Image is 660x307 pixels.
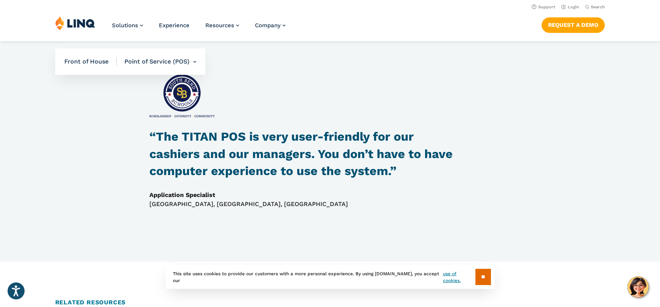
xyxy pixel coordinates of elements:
[55,298,605,307] h2: Related Resources
[542,16,605,33] nav: Button Navigation
[255,22,286,29] a: Company
[112,22,138,29] span: Solutions
[205,22,234,29] span: Resources
[112,22,143,29] a: Solutions
[542,17,605,33] a: Request a Demo
[532,5,555,9] a: Support
[561,5,579,9] a: Login
[149,191,463,209] p: [GEOGRAPHIC_DATA], [GEOGRAPHIC_DATA], [GEOGRAPHIC_DATA]
[55,16,95,30] img: LINQ | K‑12 Software
[159,22,189,29] a: Experience
[443,270,475,284] a: use of cookies.
[112,16,286,41] nav: Primary Navigation
[149,191,215,198] strong: Application Specialist
[117,48,196,75] li: Point of Service (POS)
[591,5,605,9] span: Search
[585,4,605,10] button: Open Search Bar
[149,128,463,180] h3: “The TITAN POS is very user-friendly for our cashiers and our managers. You don’t have to have co...
[205,22,239,29] a: Resources
[166,265,495,289] div: This site uses cookies to provide our customers with a more personal experience. By using [DOMAIN...
[64,57,117,66] span: Front of House
[149,69,249,128] img: South Bend Schools District Logo
[255,22,281,29] span: Company
[627,276,649,298] button: Hello, have a question? Let’s chat.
